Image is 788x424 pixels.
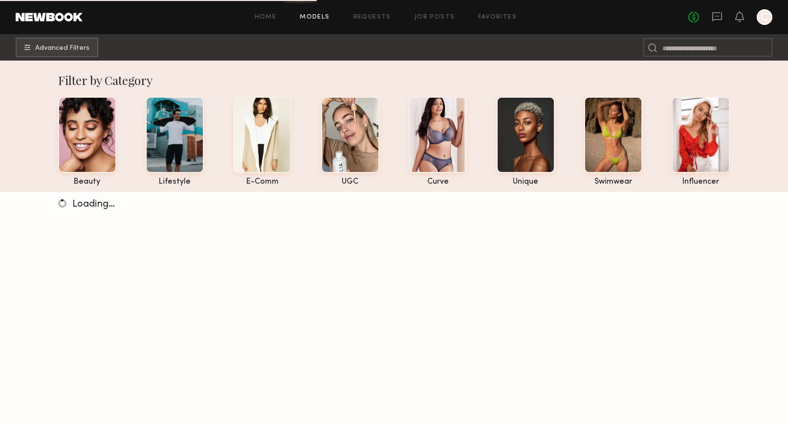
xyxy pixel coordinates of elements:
[58,178,116,186] div: beauty
[415,14,455,21] a: Job Posts
[146,178,204,186] div: lifestyle
[300,14,329,21] a: Models
[321,178,379,186] div: UGC
[584,178,642,186] div: swimwear
[255,14,277,21] a: Home
[353,14,391,21] a: Requests
[478,14,517,21] a: Favorites
[35,45,89,52] span: Advanced Filters
[497,178,555,186] div: unique
[233,178,291,186] div: e-comm
[757,9,772,25] a: C
[72,200,115,209] span: Loading…
[16,38,98,57] button: Advanced Filters
[672,178,730,186] div: influencer
[58,72,730,88] div: Filter by Category
[409,178,467,186] div: curve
